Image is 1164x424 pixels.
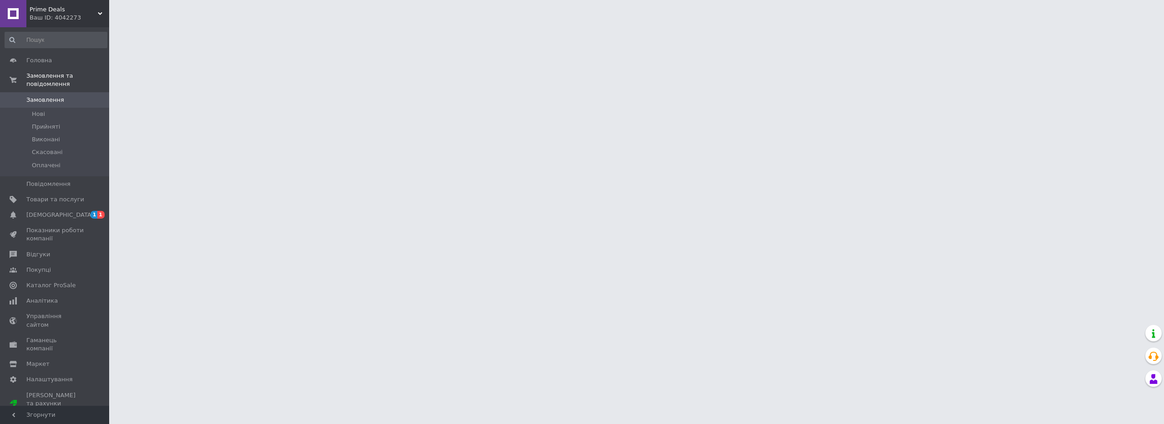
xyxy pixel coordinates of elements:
span: Каталог ProSale [26,281,76,289]
span: Нові [32,110,45,118]
span: Управління сайтом [26,312,84,329]
span: Маркет [26,360,50,368]
span: Оплачені [32,161,60,170]
span: Гаманець компанії [26,336,84,353]
span: Аналітика [26,297,58,305]
span: Замовлення та повідомлення [26,72,109,88]
span: Прийняті [32,123,60,131]
span: Покупці [26,266,51,274]
span: Показники роботи компанії [26,226,84,243]
input: Пошук [5,32,107,48]
span: Товари та послуги [26,195,84,204]
span: Повідомлення [26,180,71,188]
span: Виконані [32,135,60,144]
span: 1 [97,211,105,219]
span: [DEMOGRAPHIC_DATA] [26,211,94,219]
span: [PERSON_NAME] та рахунки [26,391,84,416]
span: Скасовані [32,148,63,156]
span: Налаштування [26,375,73,384]
span: 1 [91,211,98,219]
span: Prime Deals [30,5,98,14]
span: Відгуки [26,250,50,259]
div: Ваш ID: 4042273 [30,14,109,22]
span: Замовлення [26,96,64,104]
span: Головна [26,56,52,65]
